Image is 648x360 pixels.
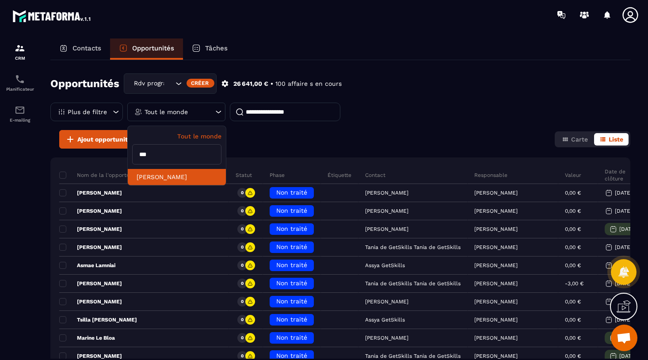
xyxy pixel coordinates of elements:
p: • [271,80,273,88]
p: [PERSON_NAME] [59,298,122,305]
p: Responsable [474,172,507,179]
p: Contacts [72,44,101,52]
p: Tsilla [PERSON_NAME] [59,316,137,323]
p: 0 [241,226,244,232]
span: Non traité [276,207,307,214]
span: Non traité [276,334,307,341]
p: 0,00 € [565,299,581,305]
p: [DATE] [619,353,637,359]
p: 0 [241,353,244,359]
p: Statut [236,172,252,179]
p: 0,00 € [565,190,581,196]
p: Planificateur [2,87,38,92]
p: 100 affaire s en cours [275,80,342,88]
p: 0,00 € [565,262,581,268]
p: [DATE] [619,226,637,232]
p: 0,00 € [565,244,581,250]
span: Carte [571,136,588,143]
p: 0 [241,208,244,214]
p: Opportunités [132,44,174,52]
button: Carte [557,133,593,146]
p: [PERSON_NAME] [474,280,518,287]
span: Ajout opportunité [77,135,131,144]
p: 0 [241,335,244,341]
a: Opportunités [110,38,183,60]
span: Liste [609,136,623,143]
p: 0 [241,317,244,323]
span: Non traité [276,243,307,250]
img: logo [12,8,92,24]
p: [PERSON_NAME] [474,244,518,250]
button: Ajout opportunité [59,130,137,149]
a: Tâches [183,38,236,60]
p: CRM [2,56,38,61]
p: [PERSON_NAME] [474,299,518,305]
p: 0 [241,299,244,305]
a: emailemailE-mailing [2,98,38,129]
span: Non traité [276,189,307,196]
li: [PERSON_NAME] [128,169,226,185]
p: -3,00 € [565,280,583,287]
p: 26 641,00 € [233,80,268,88]
p: Plus de filtre [68,109,107,115]
div: Créer [187,79,214,88]
img: scheduler [15,74,25,84]
a: schedulerschedulerPlanificateur [2,67,38,98]
p: Asmae Lamniai [59,262,115,269]
p: [DATE] [615,190,632,196]
p: 0 [241,244,244,250]
p: Étiquette [328,172,351,179]
p: [PERSON_NAME] [59,226,122,233]
p: 0,00 € [565,208,581,214]
p: [PERSON_NAME] [59,244,122,251]
p: Contact [365,172,385,179]
span: Non traité [276,316,307,323]
p: [PERSON_NAME] [474,262,518,268]
span: Non traité [276,298,307,305]
button: Liste [594,133,629,146]
p: [DATE] [615,244,632,250]
p: Nom de la l'opportunité [59,172,139,179]
img: formation [15,43,25,54]
p: [DATE] [615,208,632,214]
input: Search for option [164,79,173,88]
p: 0,00 € [565,226,581,232]
p: [PERSON_NAME] [59,280,122,287]
span: Non traité [276,280,307,287]
p: 0,00 € [565,353,581,359]
p: Tâches [205,44,228,52]
p: [PERSON_NAME] [59,207,122,214]
p: Marine Le Bloa [59,334,115,341]
p: 0 [241,280,244,287]
span: Non traité [276,261,307,268]
a: Ouvrir le chat [611,325,637,351]
p: Phase [270,172,285,179]
p: [PERSON_NAME] [59,189,122,196]
p: 0,00 € [565,335,581,341]
p: [PERSON_NAME] [59,352,122,360]
p: [PERSON_NAME] [474,335,518,341]
p: 0 [241,190,244,196]
img: email [15,105,25,115]
p: Date de clôture [605,168,641,182]
span: Rdv programmé [132,79,164,88]
p: Tout le monde [132,133,221,140]
p: [PERSON_NAME] [474,317,518,323]
p: Valeur [565,172,581,179]
p: [PERSON_NAME] [474,208,518,214]
p: 0,00 € [565,317,581,323]
p: [PERSON_NAME] [474,226,518,232]
p: E-mailing [2,118,38,123]
p: 0 [241,262,244,268]
a: formationformationCRM [2,36,38,67]
p: [PERSON_NAME] [474,353,518,359]
h2: Opportunités [50,75,119,92]
p: [PERSON_NAME] [474,190,518,196]
span: Non traité [276,225,307,232]
div: Search for option [124,73,217,94]
a: Contacts [50,38,110,60]
span: Non traité [276,352,307,359]
p: Tout le monde [145,109,188,115]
